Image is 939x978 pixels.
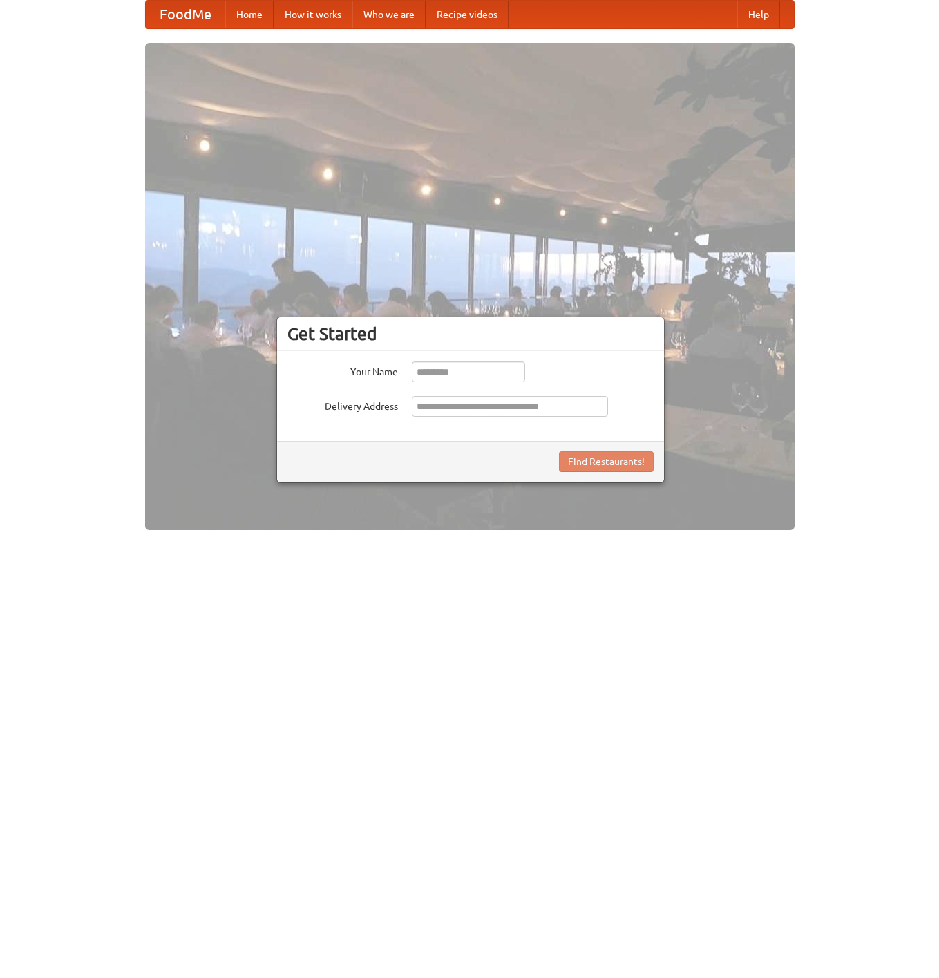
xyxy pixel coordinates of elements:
[559,451,654,472] button: Find Restaurants!
[352,1,426,28] a: Who we are
[287,396,398,413] label: Delivery Address
[737,1,780,28] a: Help
[274,1,352,28] a: How it works
[146,1,225,28] a: FoodMe
[426,1,509,28] a: Recipe videos
[225,1,274,28] a: Home
[287,361,398,379] label: Your Name
[287,323,654,344] h3: Get Started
